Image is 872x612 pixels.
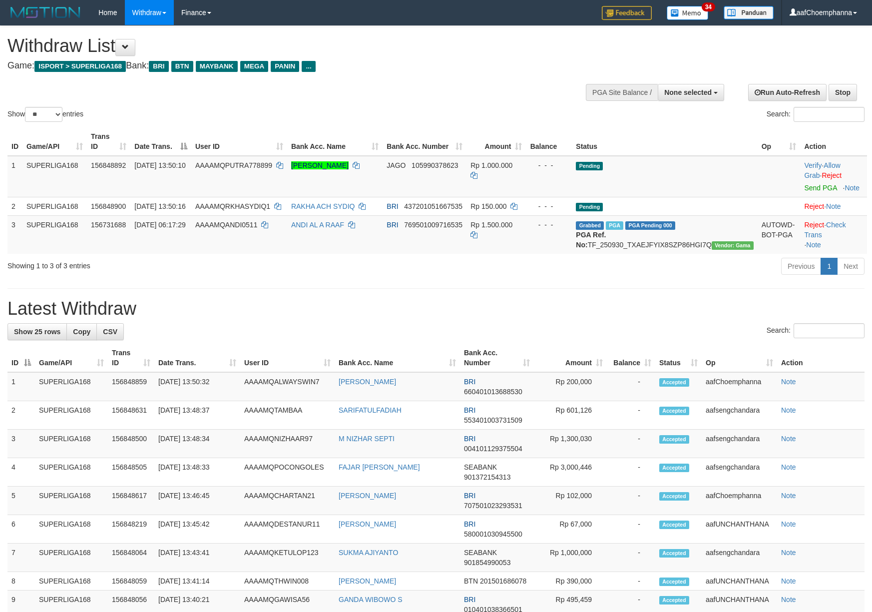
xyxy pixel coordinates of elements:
[781,378,796,386] a: Note
[66,323,97,340] a: Copy
[534,458,607,487] td: Rp 3,000,446
[534,344,607,372] th: Amount: activate to sort column ascending
[7,372,35,401] td: 1
[195,221,258,229] span: AAAAMQANDI0511
[108,344,154,372] th: Trans ID: activate to sort column ascending
[383,127,466,156] th: Bank Acc. Number: activate to sort column ascending
[7,36,571,56] h1: Withdraw List
[339,463,420,471] a: FAJAR [PERSON_NAME]
[387,221,398,229] span: BRI
[767,323,865,338] label: Search:
[607,401,655,430] td: -
[625,221,675,230] span: PGA Pending
[470,202,506,210] span: Rp 150.000
[702,430,777,458] td: aafsengchandara
[586,84,658,101] div: PGA Site Balance /
[134,221,185,229] span: [DATE] 06:17:29
[781,549,796,557] a: Note
[464,388,522,396] span: Copy 660401013688530 to clipboard
[154,458,240,487] td: [DATE] 13:48:33
[464,378,475,386] span: BRI
[22,215,87,254] td: SUPERLIGA168
[464,435,475,443] span: BRI
[659,578,689,586] span: Accepted
[804,184,837,192] a: Send PGA
[35,515,108,544] td: SUPERLIGA168
[572,215,757,254] td: TF_250930_TXAEJFYIX8SZP86HGI7Q
[804,221,846,239] a: Check Trans
[130,127,191,156] th: Date Trans.: activate to sort column descending
[35,430,108,458] td: SUPERLIGA168
[607,430,655,458] td: -
[464,559,510,567] span: Copy 901854990053 to clipboard
[607,458,655,487] td: -
[712,241,754,250] span: Vendor URL: https://trx31.1velocity.biz
[7,197,22,215] td: 2
[7,344,35,372] th: ID: activate to sort column descending
[339,406,402,414] a: SARIFATULFADIAH
[530,220,568,230] div: - - -
[534,515,607,544] td: Rp 67,000
[464,473,510,481] span: Copy 901372154313 to clipboard
[464,530,522,538] span: Copy 580001030945500 to clipboard
[339,577,396,585] a: [PERSON_NAME]
[804,202,824,210] a: Reject
[806,241,821,249] a: Note
[607,515,655,544] td: -
[240,61,269,72] span: MEGA
[464,445,522,453] span: Copy 004101129375504 to clipboard
[534,487,607,515] td: Rp 102,000
[7,544,35,572] td: 7
[659,464,689,472] span: Accepted
[572,127,757,156] th: Status
[534,544,607,572] td: Rp 1,000,000
[35,544,108,572] td: SUPERLIGA168
[291,202,355,210] a: RAKHA ACH SYDIQ
[154,344,240,372] th: Date Trans.: activate to sort column ascending
[464,520,475,528] span: BRI
[464,502,522,510] span: Copy 707501023293531 to clipboard
[35,572,108,591] td: SUPERLIGA168
[667,6,709,20] img: Button%20Memo.svg
[526,127,572,156] th: Balance
[91,161,126,169] span: 156848892
[724,6,774,19] img: panduan.png
[534,401,607,430] td: Rp 601,126
[7,215,22,254] td: 3
[35,372,108,401] td: SUPERLIGA168
[460,344,534,372] th: Bank Acc. Number: activate to sort column ascending
[822,171,842,179] a: Reject
[702,544,777,572] td: aafsengchandara
[781,435,796,443] a: Note
[108,515,154,544] td: 156848219
[607,487,655,515] td: -
[240,430,335,458] td: AAAAMQNIZHAAR97
[73,328,90,336] span: Copy
[91,221,126,229] span: 156731688
[576,162,603,170] span: Pending
[606,221,623,230] span: Marked by aafromsomean
[800,215,867,254] td: · ·
[758,127,801,156] th: Op: activate to sort column ascending
[7,156,22,197] td: 1
[702,515,777,544] td: aafUNCHANTHANA
[464,416,522,424] span: Copy 553401003731509 to clipboard
[154,515,240,544] td: [DATE] 13:45:42
[781,596,796,604] a: Note
[804,161,840,179] span: ·
[845,184,860,192] a: Note
[14,328,60,336] span: Show 25 rows
[91,202,126,210] span: 156848900
[134,202,185,210] span: [DATE] 13:50:16
[702,401,777,430] td: aafsengchandara
[659,407,689,415] span: Accepted
[154,401,240,430] td: [DATE] 13:48:37
[154,430,240,458] td: [DATE] 13:48:34
[35,401,108,430] td: SUPERLIGA168
[7,61,571,71] h4: Game: Bank:
[149,61,168,72] span: BRI
[534,430,607,458] td: Rp 1,300,030
[7,299,865,319] h1: Latest Withdraw
[781,492,796,500] a: Note
[7,515,35,544] td: 6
